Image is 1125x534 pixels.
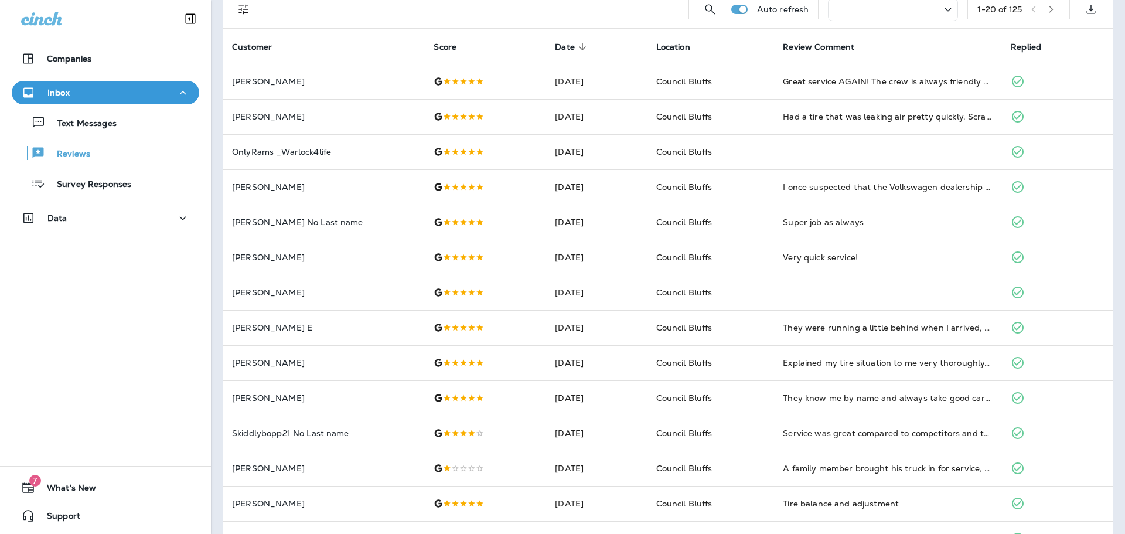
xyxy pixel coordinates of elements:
[656,76,712,87] span: Council Bluffs
[12,504,199,528] button: Support
[555,42,590,52] span: Date
[232,428,415,438] p: Skiddlybopp21 No Last name
[783,462,992,474] div: A family member brought his truck in for service, and he had to wait 6-7 hours? Wrong parts order...
[232,147,415,157] p: OnlyRams _Warlock4life
[546,99,646,134] td: [DATE]
[546,416,646,451] td: [DATE]
[232,77,415,86] p: [PERSON_NAME]
[656,463,712,474] span: Council Bluffs
[232,499,415,508] p: [PERSON_NAME]
[232,464,415,473] p: [PERSON_NAME]
[174,7,207,30] button: Collapse Sidebar
[232,182,415,192] p: [PERSON_NAME]
[232,323,415,332] p: [PERSON_NAME] E
[232,42,272,52] span: Customer
[232,112,415,121] p: [PERSON_NAME]
[47,54,91,63] p: Companies
[783,76,992,87] div: Great service AGAIN! The crew is always friendly with a sense of humor. And the mechanics know wh...
[546,486,646,521] td: [DATE]
[35,483,96,497] span: What's New
[656,428,712,438] span: Council Bluffs
[1011,42,1056,52] span: Replied
[546,345,646,380] td: [DATE]
[656,358,712,368] span: Council Bluffs
[783,498,992,509] div: Tire balance and adjustment
[12,171,199,196] button: Survey Responses
[656,42,705,52] span: Location
[47,213,67,223] p: Data
[12,141,199,165] button: Reviews
[783,251,992,263] div: Very quick service!
[232,358,415,368] p: [PERSON_NAME]
[656,287,712,298] span: Council Bluffs
[546,275,646,310] td: [DATE]
[546,380,646,416] td: [DATE]
[656,147,712,157] span: Council Bluffs
[35,511,80,525] span: Support
[656,182,712,192] span: Council Bluffs
[546,310,646,345] td: [DATE]
[46,118,117,130] p: Text Messages
[232,42,287,52] span: Customer
[656,111,712,122] span: Council Bluffs
[656,498,712,509] span: Council Bluffs
[45,149,90,160] p: Reviews
[783,392,992,404] div: They know me by name and always take good care of me!
[546,240,646,275] td: [DATE]
[783,427,992,439] div: Service was great compared to competitors and the price was awesome. I think I've found a new rep...
[656,42,690,52] span: Location
[757,5,809,14] p: Auto refresh
[434,42,456,52] span: Score
[12,81,199,104] button: Inbox
[555,42,575,52] span: Date
[783,322,992,334] div: They were running a little behind when I arrived, but they were upfront about it and still tried ...
[783,216,992,228] div: Super job as always
[12,47,199,70] button: Companies
[546,205,646,240] td: [DATE]
[232,217,415,227] p: [PERSON_NAME] No Last name
[12,110,199,135] button: Text Messages
[232,253,415,262] p: [PERSON_NAME]
[656,252,712,263] span: Council Bluffs
[29,475,41,487] span: 7
[45,179,131,191] p: Survey Responses
[656,322,712,333] span: Council Bluffs
[656,393,712,403] span: Council Bluffs
[232,393,415,403] p: [PERSON_NAME]
[546,134,646,169] td: [DATE]
[783,357,992,369] div: Explained my tire situation to me very thoroughly. Their parking lot was full of vehicles so I kn...
[47,88,70,97] p: Inbox
[656,217,712,227] span: Council Bluffs
[434,42,472,52] span: Score
[546,169,646,205] td: [DATE]
[12,206,199,230] button: Data
[546,64,646,99] td: [DATE]
[783,111,992,123] div: Had a tire that was leaking air pretty quickly. Scrambling around to find a place around 430pm. W...
[977,5,1022,14] div: 1 - 20 of 125
[12,476,199,499] button: 7What's New
[1011,42,1041,52] span: Replied
[783,181,992,193] div: I once suspected that the Volkswagen dealership was trying to rip me off and brought my Golf to J...
[783,42,870,52] span: Review Comment
[783,42,854,52] span: Review Comment
[546,451,646,486] td: [DATE]
[232,288,415,297] p: [PERSON_NAME]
